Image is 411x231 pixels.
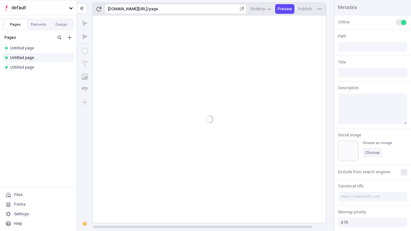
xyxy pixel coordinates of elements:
[338,59,346,65] span: Title
[338,33,346,39] span: Path
[338,183,364,189] span: Canonical URL
[365,150,380,155] span: Choose
[4,35,53,40] div: Pages
[4,20,27,29] button: Pages
[12,4,66,12] span: default
[14,221,22,226] div: Help
[147,6,149,12] div: /
[27,20,50,29] button: Elements
[10,65,69,70] div: Untitled page
[250,6,266,12] span: Desktop
[10,46,69,51] div: Untitled page
[338,19,350,25] span: Online
[108,6,147,12] div: [URL][DOMAIN_NAME]
[10,55,69,60] div: Untitled page
[338,209,366,215] span: Sitemap priority
[298,6,312,12] span: Publish
[363,148,382,158] button: Choose
[296,4,314,14] button: Publish
[79,84,91,95] button: Button
[275,4,294,14] button: Preview
[50,20,73,29] button: Design
[338,85,359,91] span: Description
[338,169,390,175] span: Exclude from search engines
[79,45,91,57] button: Box
[14,192,23,197] div: Files
[66,34,74,41] button: Add new
[278,6,292,12] span: Preview
[338,192,407,201] input: https://makeswift.com
[14,202,26,207] div: Forms
[338,132,361,138] span: Social Image
[79,71,91,82] button: Image
[14,211,29,217] div: Settings
[363,141,392,145] div: Choose an image
[79,58,91,70] button: Text
[83,222,86,225] div: A
[149,6,239,12] div: page
[248,4,274,14] button: Desktop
